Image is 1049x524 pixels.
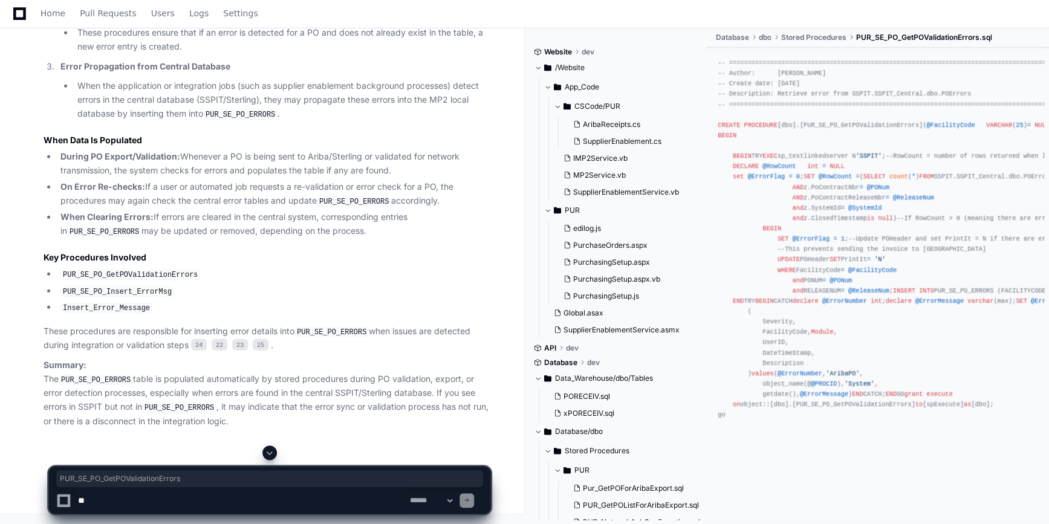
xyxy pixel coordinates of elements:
span: execute [926,390,952,398]
code: PUR_SE_PO_ERRORS [59,375,133,386]
span: END [852,390,863,398]
svg: Directory [563,99,571,114]
span: SET [830,256,840,264]
span: SET [778,235,788,242]
span: CREATE [718,121,740,129]
span: -- Description: Retrieve error from SSPIT.SSPIT_Central.dbo.POErrors [718,91,971,98]
span: @ErrorNumber [778,370,822,377]
span: edilog.js [573,224,601,233]
strong: Error Propagation from Central Database [60,61,230,71]
span: PROCEDURE [744,121,777,129]
span: IMP2Service.vb [573,154,628,163]
span: PORECEIV.sql [563,392,610,401]
span: App_Code [565,82,599,92]
span: values [752,370,774,377]
button: IMP2Service.vb [559,150,690,167]
span: 23 [232,339,248,351]
span: @ErrorFlag [793,235,830,242]
span: CSCode/PUR [574,102,620,111]
h3: When Data Is Populated [44,134,490,146]
span: and [793,277,804,284]
span: SET [804,173,814,181]
span: -- ====================================================================================== [718,59,1049,66]
span: to [915,401,923,408]
span: API [544,343,556,353]
span: varchar [967,297,993,305]
span: /Website [555,63,585,73]
span: Website [544,47,572,57]
li: These procedures ensure that if an error is detected for a PO and does not already exist in the t... [74,26,490,54]
span: as [964,401,971,408]
span: 'System' [845,380,874,387]
span: Pull Requests [80,10,136,17]
span: Settings [223,10,258,17]
button: SupplierEnablement.cs [568,133,690,150]
span: = [833,235,837,242]
span: = [856,173,859,181]
span: SupplierEnablementService.vb [573,187,679,197]
span: Users [151,10,175,17]
span: PUR_SE_PO_GetPOValidationErrors.sql [856,33,992,42]
span: @ErrorMessage [915,297,964,305]
span: NULL [830,163,845,170]
span: SET [1016,297,1027,305]
span: @FacilityCode [926,121,975,129]
span: null [878,215,893,222]
strong: Summary: [44,360,86,370]
button: PurchasingSetup.js [559,288,690,305]
button: PORECEIV.sql [549,388,690,405]
span: = [841,267,845,274]
button: PurchasingSetup.aspx.vb [559,271,690,288]
span: 'SSPIT' [856,152,882,160]
span: grant [904,390,923,398]
span: @RowCount [762,163,796,170]
span: = [788,173,792,181]
span: -- Create date: [DATE] [718,80,800,88]
span: on [733,401,740,408]
code: PUR_SE_PO_Insert_ErrorMsg [60,286,174,297]
span: Database [715,33,749,42]
p: These procedures are responsible for inserting error details into when issues are detected during... [44,325,490,352]
span: Module [811,329,833,336]
button: Stored Procedures [544,441,707,461]
span: dev [582,47,594,57]
span: = [859,184,863,191]
span: PUR_SE_PO_GetPOValidationErrors [60,474,479,484]
span: = [867,256,871,264]
span: set [733,173,744,181]
span: @RowCount [819,173,852,181]
span: @PONum [830,277,852,284]
strong: On Error Re-checks: [60,181,145,192]
span: BEGIN [762,225,781,232]
span: @ReleaseNum [848,287,889,294]
span: END [733,297,744,305]
span: END [886,390,897,398]
span: dev [587,358,600,367]
button: PUR [544,201,697,220]
strong: When Clearing Errors: [60,212,154,222]
span: -- ====================================================================================== [718,101,1049,108]
span: AND [793,184,804,191]
span: 22 [212,339,227,351]
span: @SystemId [848,204,882,212]
strong: During PO Export/Validation: [60,151,180,161]
span: PurchaseOrders.aspx [573,241,648,250]
svg: Directory [554,80,561,94]
span: PurchasingSetup.aspx.vb [573,274,660,284]
span: AND [793,194,804,201]
svg: Directory [554,444,561,458]
span: PurchasingSetup.aspx [573,257,650,267]
svg: Directory [544,371,551,386]
span: @PROCID [811,380,837,387]
span: EXEC [762,152,778,160]
svg: Directory [544,60,551,75]
code: PUR_SE_PO_ERRORS [142,403,216,413]
code: PUR_SE_PO_ERRORS [317,196,391,207]
button: SupplierEnablementService.vb [559,184,690,201]
span: and [793,287,804,294]
button: SupplierEnablementService.asmx [549,322,690,338]
span: xPORECEIV.sql [563,409,614,418]
li: Whenever a PO is being sent to Ariba/Sterling or validated for network transmission, the system c... [57,150,490,178]
span: = [1027,121,1031,129]
p: The table is populated automatically by stored procedures during PO validation, export, or error ... [44,358,490,428]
